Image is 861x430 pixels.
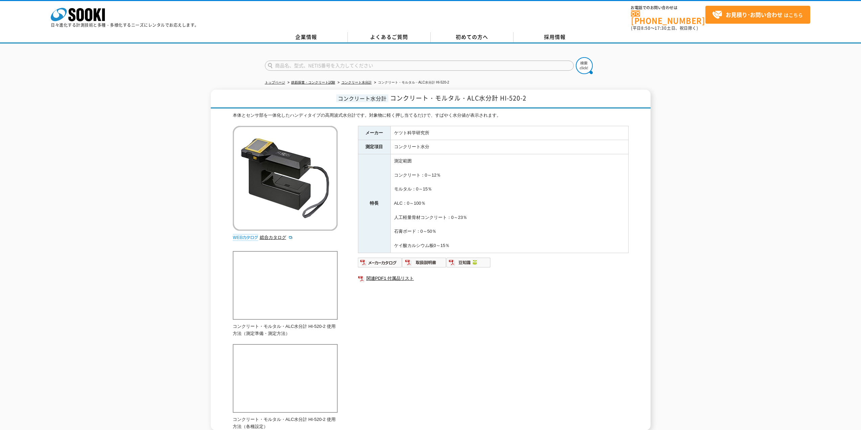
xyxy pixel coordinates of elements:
div: 本体とセンサ部を一体化したハンディタイプの高周波式水分計です。対象物に軽く押し当てるだけで、すばやく水分値が表示されます。 [233,112,629,119]
a: 豆知識 [447,262,491,267]
span: (平日 ～ 土日、祝日除く) [631,25,698,31]
a: トップページ [265,81,285,84]
th: 測定項目 [358,140,390,154]
li: コンクリート・モルタル・ALC水分計 HI-520-2 [373,79,449,86]
img: 取扱説明書 [402,257,447,268]
a: 関連PDF1 付属品リスト [358,274,629,283]
span: 8:50 [641,25,651,31]
th: 特長 [358,154,390,253]
img: webカタログ [233,234,258,241]
a: お見積り･お問い合わせはこちら [705,6,810,24]
img: メーカーカタログ [358,257,402,268]
span: 17:30 [655,25,667,31]
strong: お見積り･お問い合わせ [726,10,783,19]
a: 鉄筋探査・コンクリート試験 [291,81,335,84]
a: 企業情報 [265,32,348,42]
input: 商品名、型式、NETIS番号を入力してください [265,61,574,71]
td: コンクリート水分 [390,140,628,154]
p: コンクリート・モルタル・ALC水分計 HI-520-2 使用方法（測定準備・測定方法） [233,323,338,337]
td: ケツト科学研究所 [390,126,628,140]
td: 測定範囲 コンクリート：0～12％ モルタル：0～15％ ALC：0～100％ 人工軽量骨材コンクリート：0～23％ 石膏ボード：0～50％ ケイ酸カルシウム板0～15％ [390,154,628,253]
span: コンクリート・モルタル・ALC水分計 HI-520-2 [390,93,526,103]
span: 初めての方へ [456,33,488,41]
span: お電話でのお問い合わせは [631,6,705,10]
span: コンクリート水分計 [336,94,388,102]
a: 総合カタログ [260,235,293,240]
a: 初めての方へ [431,32,514,42]
a: 取扱説明書 [402,262,447,267]
a: メーカーカタログ [358,262,402,267]
a: [PHONE_NUMBER] [631,10,705,24]
a: 採用情報 [514,32,596,42]
p: 日々進化する計測技術と多種・多様化するニーズにレンタルでお応えします。 [51,23,199,27]
img: btn_search.png [576,57,593,74]
a: コンクリート水分計 [341,81,372,84]
img: 豆知識 [447,257,491,268]
th: メーカー [358,126,390,140]
span: はこちら [712,10,803,20]
img: コンクリート・モルタル・ALC水分計 HI-520-2 [233,126,338,231]
a: よくあるご質問 [348,32,431,42]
